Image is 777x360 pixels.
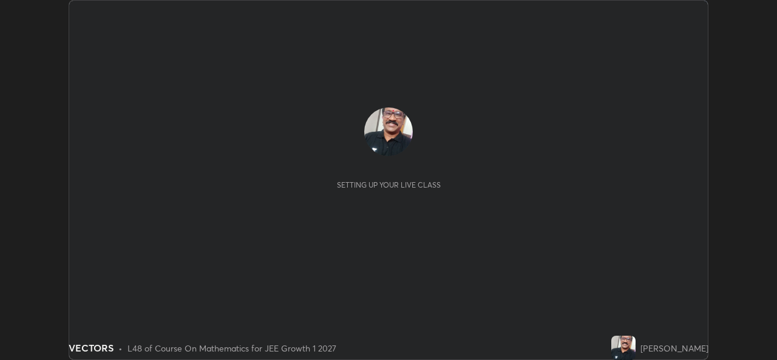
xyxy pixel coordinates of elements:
div: L48 of Course On Mathematics for JEE Growth 1 2027 [127,342,336,355]
div: Setting up your live class [337,180,441,189]
img: 020e023223db44b3b855fec2c82464f0.jpg [611,336,636,360]
div: [PERSON_NAME] [640,342,708,355]
img: 020e023223db44b3b855fec2c82464f0.jpg [364,107,413,156]
div: VECTORS [69,341,114,355]
div: • [118,342,123,355]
